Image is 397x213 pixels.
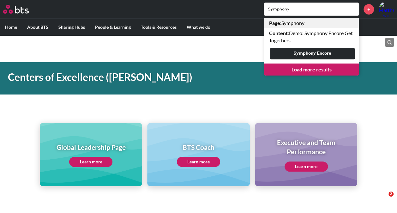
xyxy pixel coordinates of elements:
[379,2,394,17] img: Matthew Whitlock
[177,143,220,152] h1: BTS Coach
[3,5,29,14] img: BTS Logo
[269,30,288,36] strong: Content
[3,5,40,14] a: Go home
[264,64,359,76] a: Load more results
[90,19,136,35] label: People & Learning
[22,19,53,35] label: About BTS
[53,19,90,35] label: Sharing Hubs
[8,70,275,84] h1: Centers of Excellence ([PERSON_NAME])
[259,138,353,156] h1: Executive and Team Performance
[364,4,374,15] a: +
[182,19,215,35] label: What we do
[264,28,359,46] a: Content:Demo: Symphony Encore Get Togethers
[285,161,328,172] a: Learn more
[269,20,280,26] strong: Page
[69,157,112,167] a: Learn more
[379,2,394,17] a: Profile
[56,143,125,152] h1: Global Leadership Page
[376,192,391,207] iframe: Intercom live chat
[264,18,359,28] a: Page:Symphony
[177,157,220,167] a: Learn more
[388,192,394,197] span: 2
[136,19,182,35] label: Tools & Resources
[270,48,355,59] button: Symphony Encore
